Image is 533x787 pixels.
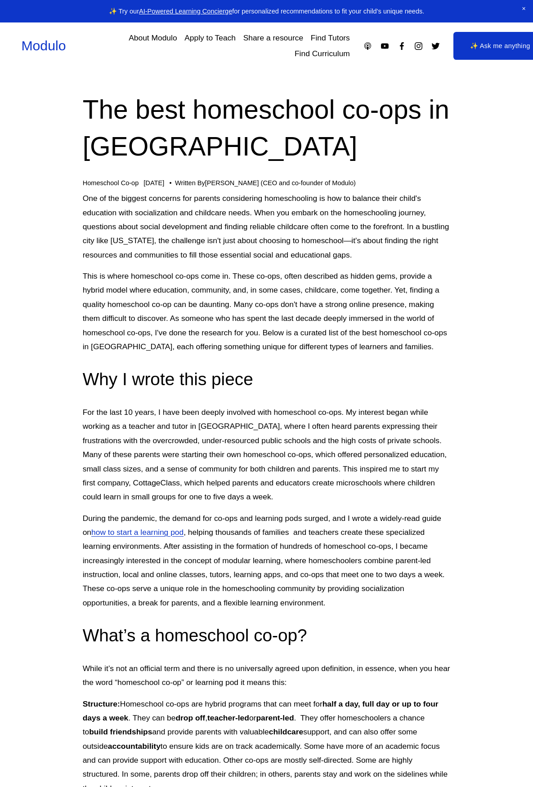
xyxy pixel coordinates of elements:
a: Instagram [414,41,423,51]
a: Homeschool Co-op [83,179,139,187]
strong: build friendships [89,727,152,736]
h1: The best homeschool co-ops in [GEOGRAPHIC_DATA] [83,91,451,165]
a: Find Tutors [311,30,350,46]
strong: drop off [175,713,205,722]
a: Twitter [431,41,440,51]
a: AI-Powered Learning Concierge [139,8,232,15]
a: Apply to Teach [184,30,236,46]
a: how to start a learning pod [91,528,184,537]
a: Find Curriculum [295,46,350,62]
strong: childcare [269,727,303,736]
a: Share a resource [243,30,304,46]
a: YouTube [380,41,390,51]
strong: teacher-led [207,713,249,722]
span: [DATE] [143,179,164,187]
a: About Modulo [129,30,177,46]
p: One of the biggest concerns for parents considering homeschooling is how to balance their child's... [83,191,451,262]
p: For the last 10 years, I have been deeply involved with homeschool co-ops. My interest began whil... [83,405,451,504]
a: Modulo [21,38,66,53]
h2: What’s a homeschool co-op? [83,624,451,647]
strong: parent-led [256,713,294,722]
a: Apple Podcasts [363,41,372,51]
p: During the pandemic, the demand for co-ops and learning pods surged, and I wrote a widely-read gu... [83,511,451,610]
p: This is where homeschool co-ops come in. These co-ops, often described as hidden gems, provide a ... [83,269,451,354]
strong: accountability [108,742,161,751]
p: While it’s not an official term and there is no universally agreed upon definition, in essence, w... [83,662,451,690]
strong: half a day, full day or up to four days a week [83,699,441,722]
a: Facebook [397,41,407,51]
strong: Structure: [83,699,120,708]
div: Written By [175,179,356,187]
a: [PERSON_NAME] (CEO and co-founder of Modulo) [205,179,356,187]
h2: Why I wrote this piece [83,368,451,391]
